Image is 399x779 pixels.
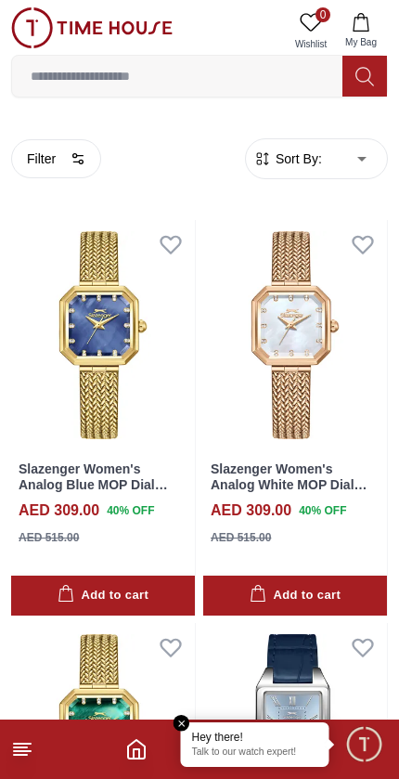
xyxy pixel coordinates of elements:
button: My Bag [334,7,388,55]
div: AED 515.00 [211,529,271,546]
span: 0 [315,7,330,22]
p: Talk to our watch expert! [192,747,318,760]
a: 0Wishlist [288,7,334,55]
em: Close tooltip [174,715,190,732]
img: Slazenger Women's Analog White MOP Dial Watch - SL.9.2534.3.03 [203,220,387,450]
button: Add to cart [11,576,195,616]
h4: AED 309.00 [19,500,99,522]
button: Filter [11,139,101,178]
div: AED 515.00 [19,529,79,546]
span: Sort By: [272,149,322,168]
a: Home [125,738,148,760]
span: My Bag [338,35,384,49]
div: Chat Widget [344,724,385,765]
span: 40 % OFF [107,502,154,519]
button: Sort By: [253,149,322,168]
button: Add to cart [203,576,387,616]
span: Wishlist [288,37,334,51]
span: 40 % OFF [299,502,346,519]
div: Add to cart [58,585,148,606]
img: Slazenger Women's Analog Blue MOP Dial Watch - SL.9.2534.3.06 [11,220,195,450]
img: ... [11,7,173,48]
a: Slazenger Women's Analog Blue MOP Dial Watch - SL.9.2534.3.06 [19,461,168,508]
div: Hey there! [192,730,318,745]
div: Add to cart [250,585,341,606]
a: Slazenger Women's Analog White MOP Dial Watch - SL.9.2534.3.03 [211,461,367,508]
h4: AED 309.00 [211,500,291,522]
